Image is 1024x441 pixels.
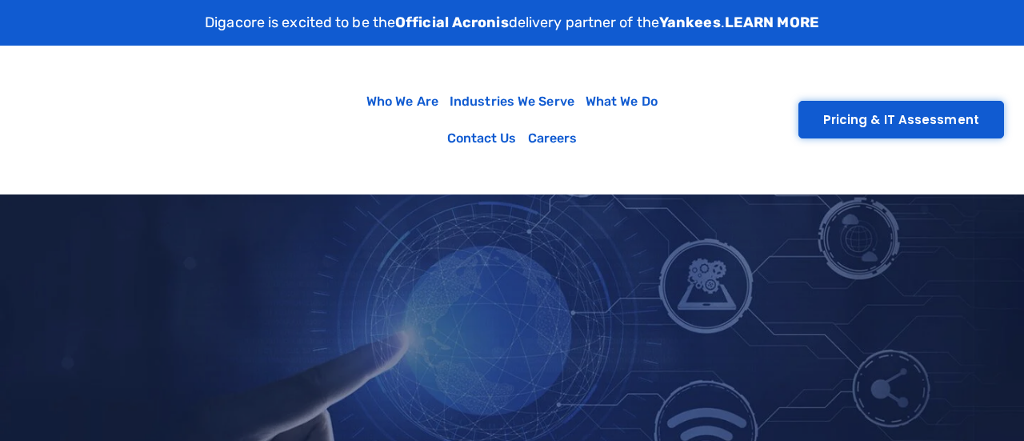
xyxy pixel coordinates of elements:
img: Digacore Logo [28,54,340,186]
strong: Yankees [659,14,721,31]
a: Who We Are [361,83,444,120]
a: Contact Us [442,120,522,157]
a: Careers [522,120,583,157]
nav: Menu [348,83,676,157]
a: Pricing & IT Assessment [798,101,1004,138]
a: What We Do [580,83,663,120]
a: Industries We Serve [444,83,580,120]
a: LEARN MORE [725,14,819,31]
strong: Official Acronis [395,14,509,31]
span: Pricing & IT Assessment [823,114,979,126]
p: Digacore is excited to be the delivery partner of the . [205,12,819,34]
